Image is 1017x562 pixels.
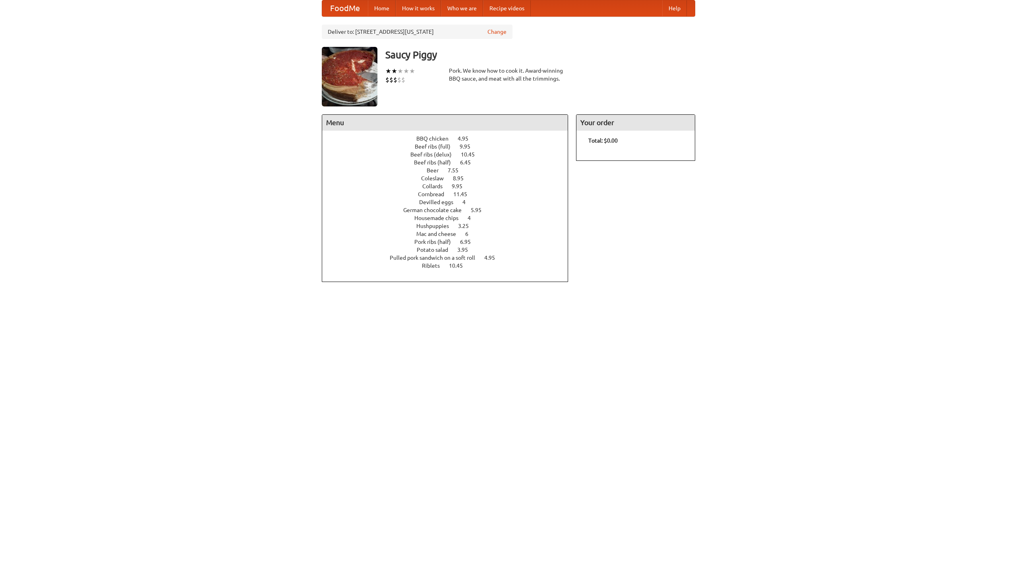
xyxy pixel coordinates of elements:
span: Beer [427,167,447,174]
a: Beef ribs (half) 6.45 [414,159,485,166]
span: 9.95 [460,143,478,150]
a: Beef ribs (delux) 10.45 [410,151,489,158]
li: ★ [409,67,415,75]
a: Coleslaw 8.95 [421,175,478,182]
a: German chocolate cake 5.95 [403,207,496,213]
span: 6 [465,231,476,237]
a: Change [487,28,507,36]
a: Hushpuppies 3.25 [416,223,483,229]
a: BBQ chicken 4.95 [416,135,483,142]
li: ★ [403,67,409,75]
span: Hushpuppies [416,223,457,229]
a: Pulled pork sandwich on a soft roll 4.95 [390,255,510,261]
li: $ [389,75,393,84]
span: 7.55 [448,167,466,174]
span: Mac and cheese [416,231,464,237]
a: Who we are [441,0,483,16]
span: Pork ribs (half) [414,239,459,245]
span: Collards [422,183,450,189]
span: Beef ribs (delux) [410,151,460,158]
span: 10.45 [461,151,483,158]
span: 3.95 [457,247,476,253]
li: ★ [391,67,397,75]
li: $ [385,75,389,84]
span: 8.95 [453,175,472,182]
span: Riblets [422,263,448,269]
span: Housemade chips [414,215,466,221]
a: Devilled eggs 4 [419,199,480,205]
span: 10.45 [449,263,471,269]
span: Beef ribs (full) [415,143,458,150]
span: German chocolate cake [403,207,470,213]
h4: Menu [322,115,568,131]
span: Cornbread [418,191,452,197]
a: How it works [396,0,441,16]
a: Cornbread 11.45 [418,191,482,197]
span: Coleslaw [421,175,452,182]
span: 4 [462,199,474,205]
a: Beer 7.55 [427,167,473,174]
span: 9.95 [452,183,470,189]
a: FoodMe [322,0,368,16]
li: $ [401,75,405,84]
div: Pork. We know how to cook it. Award-winning BBQ sauce, and meat with all the trimmings. [449,67,568,83]
span: 3.25 [458,223,477,229]
img: angular.jpg [322,47,377,106]
a: Collards 9.95 [422,183,477,189]
span: 4 [468,215,479,221]
span: BBQ chicken [416,135,456,142]
span: Devilled eggs [419,199,461,205]
li: ★ [397,67,403,75]
a: Riblets 10.45 [422,263,478,269]
span: 4.95 [484,255,503,261]
h3: Saucy Piggy [385,47,695,63]
li: $ [397,75,401,84]
li: $ [393,75,397,84]
h4: Your order [576,115,695,131]
div: Deliver to: [STREET_ADDRESS][US_STATE] [322,25,512,39]
span: Potato salad [417,247,456,253]
b: Total: $0.00 [588,137,618,144]
span: Pulled pork sandwich on a soft roll [390,255,483,261]
a: Pork ribs (half) 6.95 [414,239,485,245]
span: Beef ribs (half) [414,159,459,166]
span: 11.45 [453,191,475,197]
span: 5.95 [471,207,489,213]
a: Help [662,0,687,16]
a: Recipe videos [483,0,531,16]
a: Potato salad 3.95 [417,247,483,253]
a: Home [368,0,396,16]
span: 4.95 [458,135,476,142]
a: Beef ribs (full) 9.95 [415,143,485,150]
span: 6.45 [460,159,479,166]
a: Housemade chips 4 [414,215,485,221]
li: ★ [385,67,391,75]
a: Mac and cheese 6 [416,231,483,237]
span: 6.95 [460,239,479,245]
